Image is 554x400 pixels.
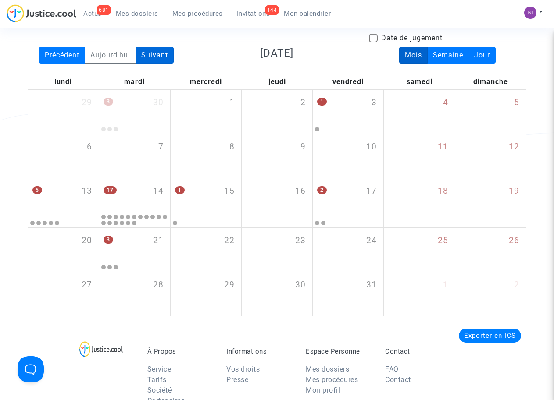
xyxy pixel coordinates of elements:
[295,185,306,198] span: 16
[99,228,170,262] div: mardi octobre 21, 3 events, click to expand
[7,4,76,22] img: jc-logo.svg
[468,47,496,64] div: Jour
[455,272,526,316] div: dimanche novembre 2
[438,234,448,247] span: 25
[317,98,327,106] span: 1
[241,74,312,89] div: jeudi
[82,234,92,247] span: 20
[28,228,99,272] div: lundi octobre 20
[153,96,164,109] span: 30
[175,186,185,194] span: 1
[300,141,306,153] span: 9
[384,74,455,89] div: samedi
[147,365,172,373] a: Service
[28,74,99,89] div: lundi
[366,141,377,153] span: 10
[83,10,102,18] span: Actus
[28,272,99,316] div: lundi octobre 27
[384,90,454,134] div: samedi octobre 4
[509,185,519,198] span: 19
[147,386,172,394] a: Société
[170,74,241,89] div: mercredi
[514,279,519,291] span: 2
[384,228,454,272] div: samedi octobre 25
[226,365,260,373] a: Vos droits
[99,90,170,124] div: mardi septembre 30, 3 events, click to expand
[242,272,312,316] div: jeudi octobre 30
[366,234,377,247] span: 24
[385,347,451,355] p: Contact
[116,10,158,18] span: Mes dossiers
[76,7,109,20] a: 681Actus
[224,185,235,198] span: 15
[381,33,443,43] span: Date de jugement
[171,134,241,178] div: mercredi octobre 8
[153,234,164,247] span: 21
[455,134,526,178] div: dimanche octobre 12
[85,47,136,64] div: Aujourd'hui
[136,47,174,64] div: Suivant
[509,141,519,153] span: 12
[87,141,92,153] span: 6
[295,279,306,291] span: 30
[524,7,536,19] img: c72f9d9a6237a8108f59372fcd3655cf
[455,178,526,227] div: dimanche octobre 19
[229,141,235,153] span: 8
[158,141,164,153] span: 7
[198,47,356,60] h3: [DATE]
[82,279,92,291] span: 27
[313,272,383,316] div: vendredi octobre 31
[99,74,170,89] div: mardi
[313,90,383,124] div: vendredi octobre 3, One event, click to expand
[455,90,526,134] div: dimanche octobre 5
[427,47,469,64] div: Semaine
[295,234,306,247] span: 23
[384,178,454,227] div: samedi octobre 18
[99,272,170,316] div: mardi octobre 28
[438,141,448,153] span: 11
[104,186,117,194] span: 17
[171,178,241,212] div: mercredi octobre 15, One event, click to expand
[384,134,454,178] div: samedi octobre 11
[313,74,384,89] div: vendredi
[82,185,92,198] span: 13
[265,5,279,15] div: 144
[28,178,99,212] div: lundi octobre 13, 5 events, click to expand
[99,178,170,212] div: mardi octobre 14, 17 events, click to expand
[28,90,99,134] div: lundi septembre 29
[443,279,448,291] span: 1
[366,279,377,291] span: 31
[385,365,399,373] a: FAQ
[284,10,331,18] span: Mon calendrier
[306,375,358,384] a: Mes procédures
[313,134,383,178] div: vendredi octobre 10
[147,375,167,384] a: Tarifs
[443,96,448,109] span: 4
[455,74,526,89] div: dimanche
[104,98,113,106] span: 3
[242,90,312,134] div: jeudi octobre 2
[455,228,526,272] div: dimanche octobre 26
[82,96,92,109] span: 29
[313,228,383,272] div: vendredi octobre 24
[306,386,340,394] a: Mon profil
[399,47,428,64] div: Mois
[514,96,519,109] span: 5
[79,341,123,357] img: logo-lg.svg
[366,185,377,198] span: 17
[385,375,411,384] a: Contact
[242,228,312,272] div: jeudi octobre 23
[317,186,327,194] span: 2
[171,272,241,316] div: mercredi octobre 29
[147,347,214,355] p: À Propos
[372,96,377,109] span: 3
[28,134,99,178] div: lundi octobre 6
[224,279,235,291] span: 29
[230,7,277,20] a: 144Invitations
[104,236,113,244] span: 3
[277,7,338,20] a: Mon calendrier
[509,234,519,247] span: 26
[226,375,248,384] a: Presse
[306,365,349,373] a: Mes dossiers
[99,134,170,178] div: mardi octobre 7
